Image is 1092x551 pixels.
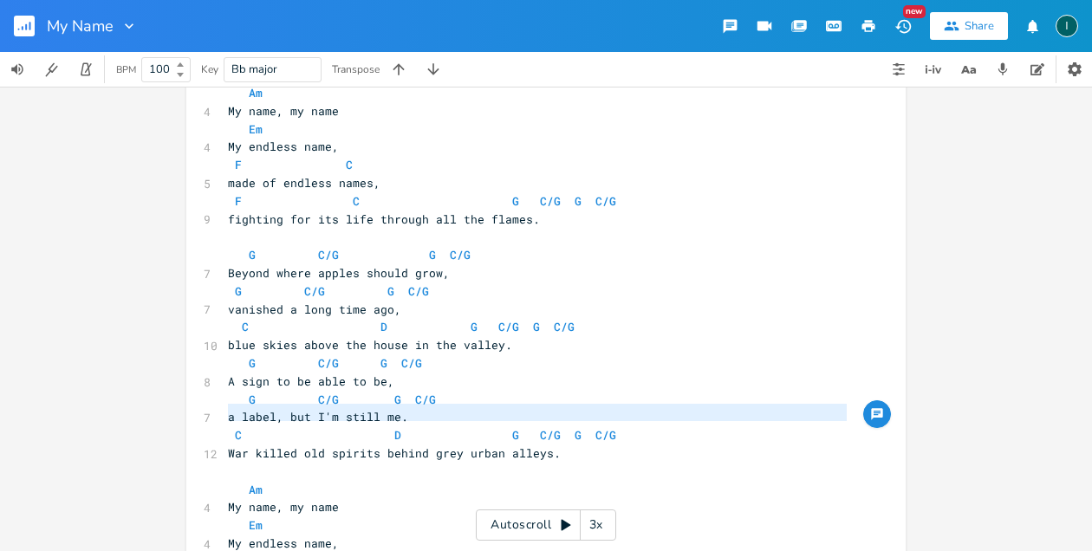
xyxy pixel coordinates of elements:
[581,509,612,541] div: 3x
[249,85,263,100] span: Am
[228,337,512,353] span: blue skies above the house in the valley.
[235,427,242,443] span: C
[235,157,242,172] span: F
[235,283,242,299] span: G
[228,211,540,227] span: fighting for its life through all the flames.
[471,319,478,334] span: G
[346,157,353,172] span: C
[1056,6,1078,46] button: I
[231,62,277,77] span: Bb major
[595,427,616,443] span: C/G
[249,392,256,407] span: G
[394,392,401,407] span: G
[387,283,394,299] span: G
[249,121,263,137] span: Em
[242,319,249,334] span: C
[318,355,339,371] span: C/G
[476,509,616,541] div: Autoscroll
[228,301,401,317] span: vanished a long time ago,
[930,12,1008,40] button: Share
[575,193,582,209] span: G
[408,283,429,299] span: C/G
[380,319,387,334] span: D
[116,65,136,75] div: BPM
[886,10,920,42] button: New
[554,319,575,334] span: C/G
[533,319,540,334] span: G
[1056,15,1078,37] div: Ibarreche
[512,427,519,443] span: G
[228,499,339,515] span: My name, my name
[401,355,422,371] span: C/G
[540,193,561,209] span: C/G
[228,139,339,154] span: My endless name,
[415,392,436,407] span: C/G
[575,427,582,443] span: G
[595,193,616,209] span: C/G
[201,64,218,75] div: Key
[540,427,561,443] span: C/G
[228,103,339,119] span: My name, my name
[353,193,360,209] span: C
[249,355,256,371] span: G
[332,64,380,75] div: Transpose
[249,247,256,263] span: G
[450,247,471,263] span: C/G
[304,283,325,299] span: C/G
[429,247,436,263] span: G
[512,193,519,209] span: G
[228,373,394,389] span: A sign to be able to be,
[228,409,408,425] span: a label, but I'm still me.
[903,5,926,18] div: New
[235,193,242,209] span: F
[394,427,401,443] span: D
[249,517,263,533] span: Em
[228,535,339,551] span: My endless name,
[380,355,387,371] span: G
[228,265,450,281] span: Beyond where apples should grow,
[249,482,263,497] span: Am
[228,445,561,461] span: War killed old spirits behind grey urban alleys.
[228,175,380,191] span: made of endless names,
[318,247,339,263] span: C/G
[318,392,339,407] span: C/G
[498,319,519,334] span: C/G
[47,18,114,34] span: My Name
[965,18,994,34] div: Share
